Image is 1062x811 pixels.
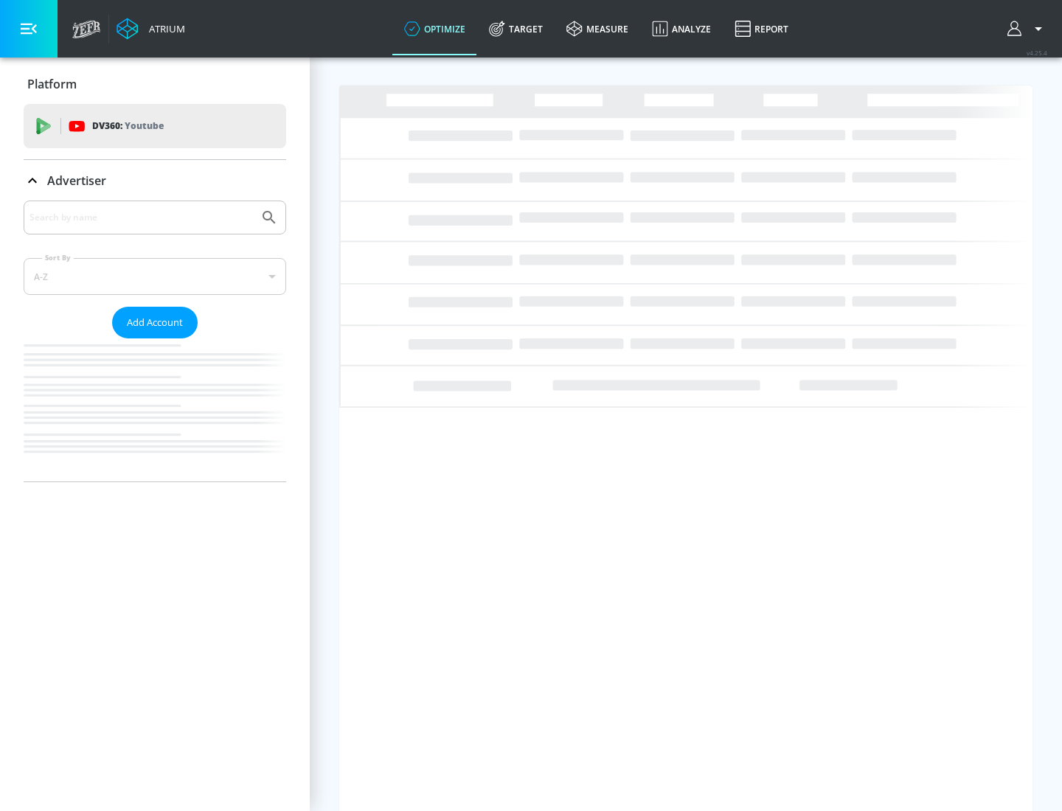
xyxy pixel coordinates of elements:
[117,18,185,40] a: Atrium
[24,201,286,481] div: Advertiser
[723,2,800,55] a: Report
[24,258,286,295] div: A-Z
[24,104,286,148] div: DV360: Youtube
[477,2,555,55] a: Target
[640,2,723,55] a: Analyze
[47,173,106,189] p: Advertiser
[555,2,640,55] a: measure
[125,118,164,133] p: Youtube
[92,118,164,134] p: DV360:
[127,314,183,331] span: Add Account
[24,338,286,481] nav: list of Advertiser
[29,208,253,227] input: Search by name
[143,22,185,35] div: Atrium
[392,2,477,55] a: optimize
[24,160,286,201] div: Advertiser
[24,63,286,105] div: Platform
[1027,49,1047,57] span: v 4.25.4
[42,253,74,262] label: Sort By
[27,76,77,92] p: Platform
[112,307,198,338] button: Add Account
